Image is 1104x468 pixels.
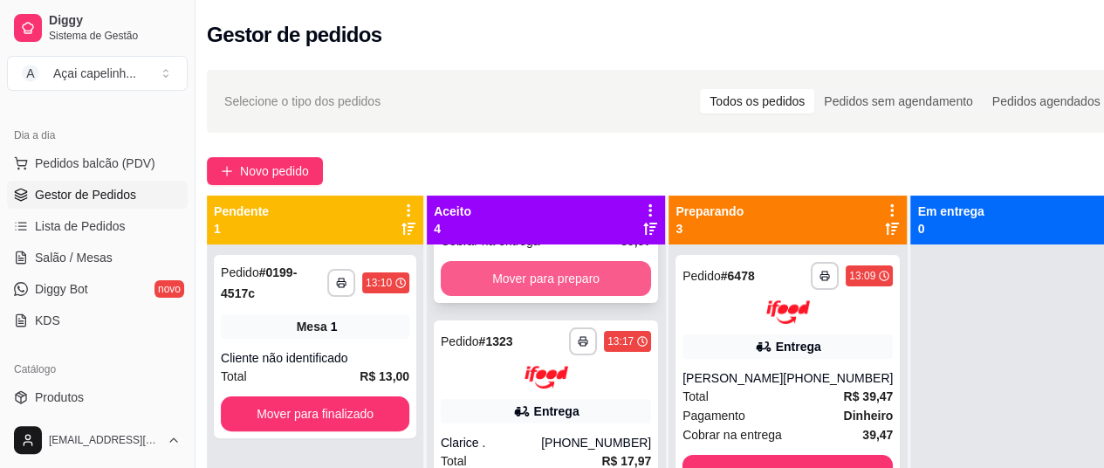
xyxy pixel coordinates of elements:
div: Pedidos sem agendamento [814,89,982,114]
span: Total [221,367,247,386]
div: Clarice . [441,434,541,451]
span: Salão / Mesas [35,249,113,266]
div: [PHONE_NUMBER] [541,434,651,451]
span: [EMAIL_ADDRESS][DOMAIN_NAME] [49,433,160,447]
span: Pagamento [682,406,745,425]
button: Select a team [7,56,188,91]
button: [EMAIL_ADDRESS][DOMAIN_NAME] [7,419,188,461]
span: Total [682,387,709,406]
strong: R$ 17,97 [601,454,651,468]
strong: # 0199-4517c [221,265,297,300]
p: 0 [917,220,984,237]
span: Diggy [49,13,181,29]
div: Todos os pedidos [700,89,814,114]
button: Mover para finalizado [221,396,409,431]
div: [PERSON_NAME] [682,369,783,387]
div: 13:10 [366,276,392,290]
div: Entrega [534,403,579,420]
span: Pedidos balcão (PDV) [35,155,155,172]
span: Cobrar na entrega [682,425,782,444]
strong: R$ 13,00 [360,369,409,383]
span: Pedido [221,265,259,279]
div: 13:17 [607,334,634,348]
a: KDS [7,306,188,334]
button: Mover para preparo [441,261,651,296]
img: ifood [525,366,568,389]
span: plus [221,165,233,177]
span: Produtos [35,389,84,406]
span: Pedido [441,334,479,348]
div: 13:09 [849,269,875,283]
p: Preparando [675,203,744,220]
a: DiggySistema de Gestão [7,7,188,49]
p: Aceito [434,203,471,220]
span: Pedido [682,269,721,283]
strong: # 1323 [479,334,513,348]
strong: # 6478 [721,269,755,283]
span: Gestor de Pedidos [35,186,136,203]
div: Dia a dia [7,121,188,149]
img: ifood [766,300,810,324]
p: 4 [434,220,471,237]
div: Catálogo [7,355,188,383]
div: 1 [331,318,338,335]
a: Gestor de Pedidos [7,181,188,209]
span: Selecione o tipo dos pedidos [224,92,381,111]
div: Entrega [776,338,821,355]
div: Cliente não identificado [221,349,409,367]
div: [PHONE_NUMBER] [783,369,893,387]
button: Pedidos balcão (PDV) [7,149,188,177]
a: Lista de Pedidos [7,212,188,240]
button: Novo pedido [207,157,323,185]
a: Produtos [7,383,188,411]
strong: R$ 39,47 [844,389,894,403]
strong: 39,47 [862,428,893,442]
span: Lista de Pedidos [35,217,126,235]
strong: 39,97 [621,234,651,248]
span: Diggy Bot [35,280,88,298]
span: Sistema de Gestão [49,29,181,43]
div: Açai capelinh ... [53,65,136,82]
a: Salão / Mesas [7,244,188,272]
p: 1 [214,220,269,237]
span: KDS [35,312,60,329]
p: Em entrega [917,203,984,220]
a: Diggy Botnovo [7,275,188,303]
span: Novo pedido [240,162,309,181]
p: Pendente [214,203,269,220]
span: Mesa [297,318,327,335]
span: A [22,65,39,82]
h2: Gestor de pedidos [207,21,382,49]
strong: Dinheiro [844,409,894,423]
p: 3 [675,220,744,237]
